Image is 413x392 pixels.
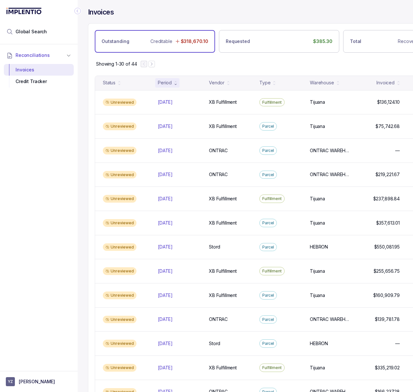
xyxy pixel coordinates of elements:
p: [DATE] [158,340,173,347]
p: Tijuana [310,268,325,274]
span: User initials [6,377,15,386]
p: [DATE] [158,171,173,178]
div: Period [158,79,172,86]
p: Parcel [262,123,274,130]
div: Remaining page entries [96,61,137,67]
div: Invoices [9,64,69,76]
p: $219,221.67 [375,171,400,178]
p: Tijuana [310,365,325,371]
p: ONTRAC [209,147,228,154]
div: Reconciliations [4,63,74,89]
p: ONTRAC WAREHOUSE [310,316,351,323]
span: Reconciliations [16,52,50,58]
p: Fulfillment [262,196,282,202]
p: Stord [209,244,220,250]
div: Unreviewed [103,195,136,203]
p: XB Fulfillment [209,292,237,299]
button: Reconciliations [4,48,74,62]
p: Showing 1-30 of 44 [96,61,137,67]
div: Unreviewed [103,243,136,251]
p: $136,124.10 [377,99,400,105]
p: Requested [226,38,250,45]
p: [PERSON_NAME] [19,378,55,385]
p: $550,081.95 [374,244,400,250]
div: Warehouse [310,79,334,86]
p: Parcel [262,292,274,299]
p: [DATE] [158,99,173,105]
p: $139,781.78 [375,316,400,323]
p: Parcel [262,147,274,154]
div: Type [259,79,270,86]
p: [DATE] [158,292,173,299]
p: XB Fulfillment [209,365,237,371]
p: — [395,147,400,154]
p: XB Fulfillment [209,196,237,202]
p: Tijuana [310,123,325,130]
p: [DATE] [158,196,173,202]
p: [DATE] [158,244,173,250]
p: Parcel [262,244,274,250]
p: Fulfillment [262,99,282,106]
p: Parcel [262,220,274,226]
p: $385.30 [313,38,332,45]
div: Credit Tracker [9,76,69,87]
p: [DATE] [158,147,173,154]
div: Unreviewed [103,147,136,154]
p: $357,613.01 [376,220,400,226]
p: $255,656.75 [374,268,400,274]
div: Unreviewed [103,316,136,323]
p: Tijuana [310,99,325,105]
p: XB Fulfillment [209,123,237,130]
div: Unreviewed [103,340,136,347]
div: Unreviewed [103,219,136,227]
div: Unreviewed [103,291,136,299]
span: Global Search [16,28,47,35]
div: Collapse Icon [74,7,82,15]
div: Invoiced [376,79,395,86]
p: $335,219.02 [375,365,400,371]
p: [DATE] [158,220,173,226]
p: — [395,340,400,347]
p: Parcel [262,316,274,323]
div: Unreviewed [103,171,136,179]
p: XB Fulfillment [209,268,237,274]
p: Outstanding [102,38,129,45]
p: ONTRAC [209,316,228,323]
p: Parcel [262,340,274,347]
p: XB Fulfillment [209,220,237,226]
div: Unreviewed [103,99,136,106]
p: HEBRON [310,340,328,347]
h4: Invoices [88,8,114,17]
div: Unreviewed [103,122,136,130]
div: Vendor [209,79,224,86]
p: $160,909.79 [373,292,400,299]
p: $75,742.68 [375,123,400,130]
p: [DATE] [158,123,173,130]
p: $237,898.84 [373,196,400,202]
p: Tijuana [310,220,325,226]
p: $318,670.10 [181,38,208,45]
p: Stord [209,340,220,347]
p: HEBRON [310,244,328,250]
p: XB Fulfillment [209,99,237,105]
p: Fulfillment [262,365,282,371]
p: [DATE] [158,316,173,323]
p: Total [350,38,361,45]
p: ONTRAC [209,171,228,178]
p: [DATE] [158,268,173,274]
p: Fulfillment [262,268,282,274]
p: [DATE] [158,365,173,371]
button: Next Page [148,61,155,67]
p: Creditable [150,38,172,45]
div: Unreviewed [103,267,136,275]
p: ONTRAC WAREHOUSE [310,147,351,154]
div: Unreviewed [103,364,136,372]
div: Status [103,79,115,86]
p: ONTRAC WAREHOUSE [310,171,351,178]
p: Tijuana [310,196,325,202]
p: Tijuana [310,292,325,299]
p: Parcel [262,172,274,178]
button: User initials[PERSON_NAME] [6,377,72,386]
